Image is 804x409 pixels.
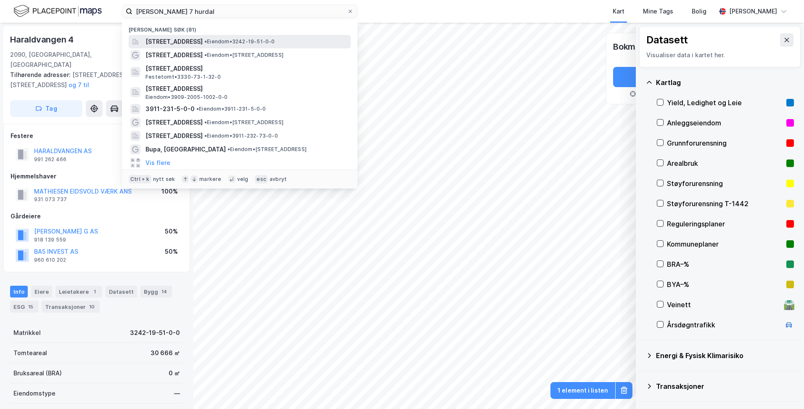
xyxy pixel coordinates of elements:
[227,146,307,153] span: Eiendom • [STREET_ADDRESS]
[10,286,28,297] div: Info
[87,303,96,311] div: 10
[10,71,72,78] span: Tilhørende adresser:
[145,117,203,127] span: [STREET_ADDRESS]
[145,50,203,60] span: [STREET_ADDRESS]
[255,175,268,183] div: esc
[145,64,347,74] span: [STREET_ADDRESS]
[613,90,733,97] div: Fra din nåværende kartvisning
[204,133,207,139] span: •
[783,299,795,310] div: 🛣️
[667,98,783,108] div: Yield, Ledighet og Leie
[667,118,783,128] div: Anleggseiendom
[34,257,66,263] div: 960 610 202
[106,286,137,297] div: Datasett
[174,388,180,398] div: —
[692,6,706,16] div: Bolig
[204,52,207,58] span: •
[34,236,66,243] div: 918 139 559
[11,131,183,141] div: Festere
[145,84,347,94] span: [STREET_ADDRESS]
[199,176,221,183] div: markere
[145,37,203,47] span: [STREET_ADDRESS]
[196,106,199,112] span: •
[10,301,38,313] div: ESG
[667,178,783,189] div: Støyforurensning
[145,131,203,141] span: [STREET_ADDRESS]
[667,259,783,269] div: BRA–%
[10,100,82,117] button: Tag
[145,158,170,168] button: Vis flere
[196,106,266,112] span: Eiendom • 3911-231-5-0-0
[667,158,783,168] div: Arealbruk
[169,368,180,378] div: 0 ㎡
[161,186,178,197] div: 100%
[13,388,56,398] div: Eiendomstype
[667,300,780,310] div: Veinett
[160,287,169,296] div: 14
[613,40,656,53] div: Bokmerker
[26,303,35,311] div: 15
[204,119,207,125] span: •
[31,286,52,297] div: Eiere
[145,104,195,114] span: 3911-231-5-0-0
[13,348,47,358] div: Tomteareal
[646,50,793,60] div: Visualiser data i kartet her.
[204,119,283,126] span: Eiendom • [STREET_ADDRESS]
[153,176,175,183] div: nytt søk
[729,6,777,16] div: [PERSON_NAME]
[656,381,794,391] div: Transaksjoner
[667,320,780,330] div: Årsdøgntrafikk
[204,38,207,45] span: •
[122,20,357,35] div: [PERSON_NAME] søk (81)
[13,4,102,19] img: logo.f888ab2527a4732fd821a326f86c7f29.svg
[643,6,673,16] div: Mine Tags
[667,219,783,229] div: Reguleringsplaner
[129,175,151,183] div: Ctrl + k
[667,239,783,249] div: Kommuneplaner
[613,67,733,87] button: Nytt bokmerke
[165,226,178,236] div: 50%
[42,301,100,313] div: Transaksjoner
[667,279,783,289] div: BYA–%
[151,348,180,358] div: 30 666 ㎡
[130,328,180,338] div: 3242-19-51-0-0
[132,5,347,18] input: Søk på adresse, matrikkel, gårdeiere, leietakere eller personer
[656,77,794,88] div: Kartlag
[667,199,783,209] div: Støyforurensning T-1442
[237,176,249,183] div: velg
[656,351,794,361] div: Energi & Fysisk Klimarisiko
[13,368,62,378] div: Bruksareal (BRA)
[550,382,615,399] button: 1 element i listen
[90,287,99,296] div: 1
[204,133,278,139] span: Eiendom • 3911-232-73-0-0
[145,94,227,101] span: Eiendom • 3909-2005-1002-0-0
[667,138,783,148] div: Grunnforurensning
[11,211,183,221] div: Gårdeiere
[646,33,688,47] div: Datasett
[34,156,66,163] div: 991 262 466
[613,6,624,16] div: Kart
[145,74,221,80] span: Festetomt • 3330-73-1-32-0
[204,52,283,58] span: Eiendom • [STREET_ADDRESS]
[56,286,102,297] div: Leietakere
[140,286,172,297] div: Bygg
[13,328,41,338] div: Matrikkel
[165,247,178,257] div: 50%
[762,369,804,409] div: Kontrollprogram for chat
[11,171,183,181] div: Hjemmelshaver
[145,144,226,154] span: Bupa, [GEOGRAPHIC_DATA]
[10,70,177,90] div: [STREET_ADDRESS], [STREET_ADDRESS]
[762,369,804,409] iframe: Chat Widget
[34,196,67,203] div: 931 073 737
[204,38,275,45] span: Eiendom • 3242-19-51-0-0
[270,176,287,183] div: avbryt
[10,50,147,70] div: 2090, [GEOGRAPHIC_DATA], [GEOGRAPHIC_DATA]
[227,146,230,152] span: •
[10,33,75,46] div: Haraldvangen 4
